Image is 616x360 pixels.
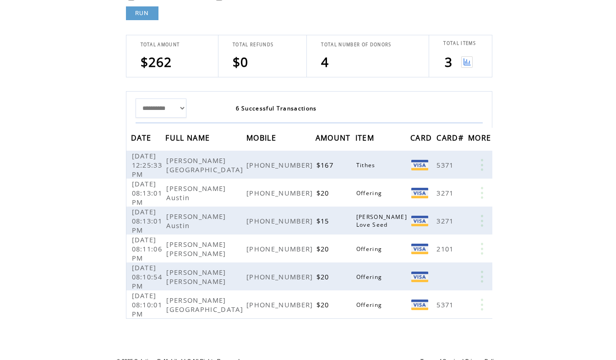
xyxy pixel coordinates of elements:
[166,212,226,230] span: [PERSON_NAME] Austin
[410,131,434,147] span: CARD
[316,300,332,309] span: $20
[356,189,385,197] span: Offering
[131,131,154,147] span: DATE
[436,216,456,225] span: 3271
[233,53,249,71] span: $0
[165,131,212,147] span: FULL NAME
[246,300,316,309] span: [PHONE_NUMBER]
[436,131,466,147] span: CARD#
[356,245,385,253] span: Offering
[411,160,428,170] img: Visa
[436,160,456,169] span: 5371
[132,207,163,235] span: [DATE] 08:13:01 PM
[316,216,332,225] span: $15
[166,295,245,314] span: [PERSON_NAME] [GEOGRAPHIC_DATA]
[316,135,353,140] a: AMOUNT
[436,244,456,253] span: 2101
[246,131,278,147] span: MOBILE
[166,267,228,286] span: [PERSON_NAME] [PERSON_NAME]
[233,42,273,48] span: TOTAL REFUNDS
[356,273,385,281] span: Offering
[132,235,163,262] span: [DATE] 08:11:06 PM
[436,188,456,197] span: 3271
[246,216,316,225] span: [PHONE_NUMBER]
[411,216,428,226] img: Visa
[246,188,316,197] span: [PHONE_NUMBER]
[461,56,473,68] img: View graph
[246,160,316,169] span: [PHONE_NUMBER]
[246,244,316,253] span: [PHONE_NUMBER]
[356,301,385,309] span: Offering
[411,300,428,310] img: Visa
[126,6,158,20] a: RUN
[411,272,428,282] img: Visa
[411,188,428,198] img: Visa
[165,135,212,140] a: FULL NAME
[436,300,456,309] span: 5371
[410,135,434,140] a: CARD
[436,135,466,140] a: CARD#
[141,42,180,48] span: TOTAL AMOUNT
[236,104,317,112] span: 6 Successful Transactions
[132,263,163,290] span: [DATE] 08:10:54 PM
[468,131,493,147] span: MORE
[141,53,172,71] span: $262
[443,40,476,46] span: TOTAL ITEMS
[132,291,163,318] span: [DATE] 08:10:01 PM
[316,188,332,197] span: $20
[316,160,336,169] span: $167
[166,240,228,258] span: [PERSON_NAME] [PERSON_NAME]
[411,244,428,254] img: Visa
[316,131,353,147] span: AMOUNT
[166,184,226,202] span: [PERSON_NAME] Austin
[356,161,378,169] span: Tithes
[246,272,316,281] span: [PHONE_NUMBER]
[246,135,278,140] a: MOBILE
[321,53,329,71] span: 4
[316,244,332,253] span: $20
[131,135,154,140] a: DATE
[356,213,407,229] span: [PERSON_NAME] Love Seed
[321,42,391,48] span: TOTAL NUMBER OF DONORS
[132,151,163,179] span: [DATE] 12:25:33 PM
[355,135,376,140] a: ITEM
[445,53,452,71] span: 3
[316,272,332,281] span: $20
[132,179,163,207] span: [DATE] 08:13:01 PM
[355,131,376,147] span: ITEM
[166,156,245,174] span: [PERSON_NAME] [GEOGRAPHIC_DATA]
